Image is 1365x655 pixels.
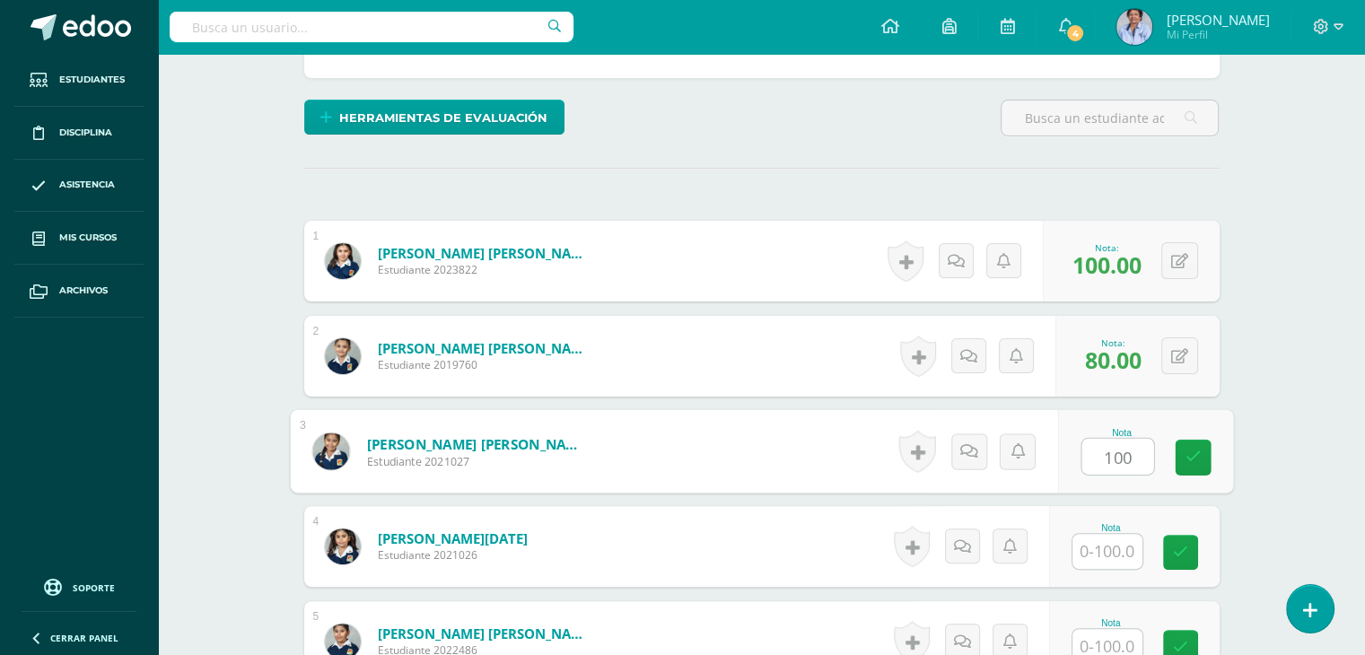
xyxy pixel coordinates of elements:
[339,101,547,135] span: Herramientas de evaluación
[59,231,117,245] span: Mis cursos
[312,432,349,469] img: 433c51692b10bd7c818095bd6a52d9cc.png
[1081,439,1153,475] input: 0-100.0
[14,212,144,265] a: Mis cursos
[325,243,361,279] img: e4b790a2f103f3d1475b9a6dec82d570.png
[1072,523,1151,533] div: Nota
[378,624,593,642] a: [PERSON_NAME] [PERSON_NAME]
[1116,9,1152,45] img: f7d43da7d4b76873f72a158759d9652e.png
[304,100,564,135] a: Herramientas de evaluación
[325,338,361,374] img: ff18a400dc169f3a86ebfd1cf4f47f0c.png
[378,547,528,563] span: Estudiante 2021026
[325,528,361,564] img: b9755b49c424d845116ce174cbda9ed3.png
[50,632,118,644] span: Cerrar panel
[59,126,112,140] span: Disciplina
[14,54,144,107] a: Estudiantes
[378,244,593,262] a: [PERSON_NAME] [PERSON_NAME]
[22,574,136,598] a: Soporte
[59,178,115,192] span: Asistencia
[1166,27,1269,42] span: Mi Perfil
[1085,336,1142,349] div: Nota:
[14,107,144,160] a: Disciplina
[1166,11,1269,29] span: [PERSON_NAME]
[366,434,588,453] a: [PERSON_NAME] [PERSON_NAME]
[1065,23,1085,43] span: 4
[1081,427,1162,437] div: Nota
[73,581,115,594] span: Soporte
[378,357,593,372] span: Estudiante 2019760
[14,160,144,213] a: Asistencia
[1072,534,1142,569] input: 0-100.0
[1072,241,1142,254] div: Nota:
[59,284,108,298] span: Archivos
[59,73,125,87] span: Estudiantes
[1002,100,1218,135] input: Busca un estudiante aquí...
[378,339,593,357] a: [PERSON_NAME] [PERSON_NAME]
[378,262,593,277] span: Estudiante 2023822
[1085,345,1142,375] span: 80.00
[378,529,528,547] a: [PERSON_NAME][DATE]
[1072,618,1151,628] div: Nota
[366,453,588,469] span: Estudiante 2021027
[1072,249,1142,280] span: 100.00
[14,265,144,318] a: Archivos
[170,12,573,42] input: Busca un usuario...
